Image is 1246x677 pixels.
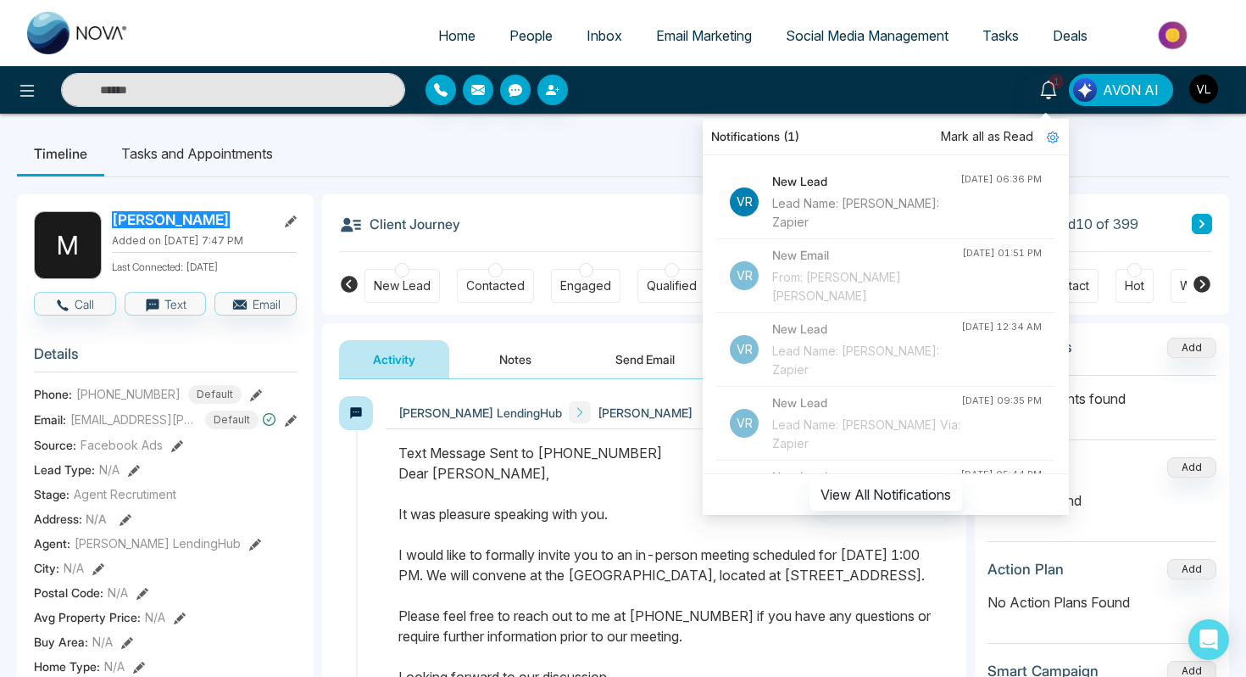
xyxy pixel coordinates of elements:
[730,261,759,290] p: Vr
[64,559,84,577] span: N/A
[772,194,960,232] div: Lead Name: [PERSON_NAME]: Zapier
[769,20,965,52] a: Social Media Management
[145,608,165,626] span: N/A
[772,416,961,453] div: Lead Name: [PERSON_NAME] Via: Zapier
[1125,277,1144,294] div: Hot
[34,534,70,552] span: Agent:
[772,172,960,191] h4: New Lead
[1167,559,1216,579] button: Add
[34,461,95,478] span: Lead Type:
[1113,16,1236,54] img: Market-place.gif
[560,277,611,294] div: Engaged
[1073,78,1097,102] img: Lead Flow
[1049,74,1064,89] span: 1
[509,27,553,44] span: People
[112,256,297,275] p: Last Connected: [DATE]
[465,340,565,378] button: Notes
[112,233,297,249] p: Added on [DATE] 7:47 PM
[104,657,125,675] span: N/A
[34,485,70,503] span: Stage:
[1028,74,1069,104] a: 1
[421,20,492,52] a: Home
[34,633,88,651] span: Buy Area :
[34,436,76,454] span: Source:
[74,485,176,503] span: Agent Recrutiment
[960,172,1042,187] div: [DATE] 06:36 PM
[656,27,752,44] span: Email Marketing
[1045,214,1138,234] span: Lead 10 of 399
[987,561,1064,578] h3: Action Plan
[960,467,1042,482] div: [DATE] 05:44 PM
[492,20,570,52] a: People
[987,376,1216,409] p: No attachments found
[809,486,962,501] a: View All Notifications
[438,27,476,44] span: Home
[730,335,759,364] p: Vr
[730,409,759,438] p: Vr
[786,27,948,44] span: Social Media Management
[772,268,962,305] div: From: [PERSON_NAME] [PERSON_NAME]
[1053,27,1087,44] span: Deals
[339,211,460,237] h3: Client Journey
[92,633,113,651] span: N/A
[809,478,962,511] button: View All Notifications
[961,394,1042,408] div: [DATE] 09:35 PM
[1167,339,1216,354] span: Add
[581,340,709,378] button: Send Email
[987,490,1216,511] p: No deals found
[86,512,107,526] span: N/A
[112,211,270,228] h2: [PERSON_NAME]
[1167,457,1216,478] button: Add
[99,461,120,478] span: N/A
[374,277,431,294] div: New Lead
[81,436,163,454] span: Facebook Ads
[34,510,107,528] span: Address:
[70,411,197,428] span: [EMAIL_ADDRESS][PERSON_NAME][DOMAIN_NAME]
[1189,75,1218,104] img: User Avatar
[34,345,297,372] h3: Details
[987,592,1216,613] p: No Action Plans Found
[339,340,449,378] button: Activity
[398,404,562,422] span: [PERSON_NAME] LendingHub
[639,20,769,52] a: Email Marketing
[466,277,525,294] div: Contacted
[104,131,290,176] li: Tasks and Appointments
[570,20,639,52] a: Inbox
[1188,619,1229,660] div: Open Intercom Messenger
[214,292,297,316] button: Email
[1069,74,1173,106] button: AVON AI
[34,584,103,601] span: Postal Code :
[34,411,66,428] span: Email:
[1036,20,1104,52] a: Deals
[125,292,207,316] button: Text
[941,127,1033,146] span: Mark all as Read
[772,246,962,265] h4: New Email
[647,277,697,294] div: Qualified
[1167,338,1216,358] button: Add
[1180,277,1211,294] div: Warm
[598,404,693,422] span: [PERSON_NAME]
[772,320,961,338] h4: New Lead
[188,385,242,404] span: Default
[703,119,1069,155] div: Notifications (1)
[34,559,59,577] span: City :
[34,211,102,279] div: M
[730,187,759,216] p: Vr
[772,394,961,412] h4: New Lead
[34,292,116,316] button: Call
[961,320,1042,334] div: [DATE] 12:34 AM
[965,20,1036,52] a: Tasks
[34,608,141,626] span: Avg Property Price :
[27,12,129,54] img: Nova CRM Logo
[1103,80,1159,100] span: AVON AI
[17,131,104,176] li: Timeline
[772,467,960,486] h4: New Lead
[982,27,1019,44] span: Tasks
[76,385,181,403] span: [PHONE_NUMBER]
[34,385,72,403] span: Phone:
[108,584,128,601] span: N/A
[205,411,259,429] span: Default
[772,342,961,379] div: Lead Name: [PERSON_NAME]: Zapier
[962,246,1042,260] div: [DATE] 01:51 PM
[587,27,622,44] span: Inbox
